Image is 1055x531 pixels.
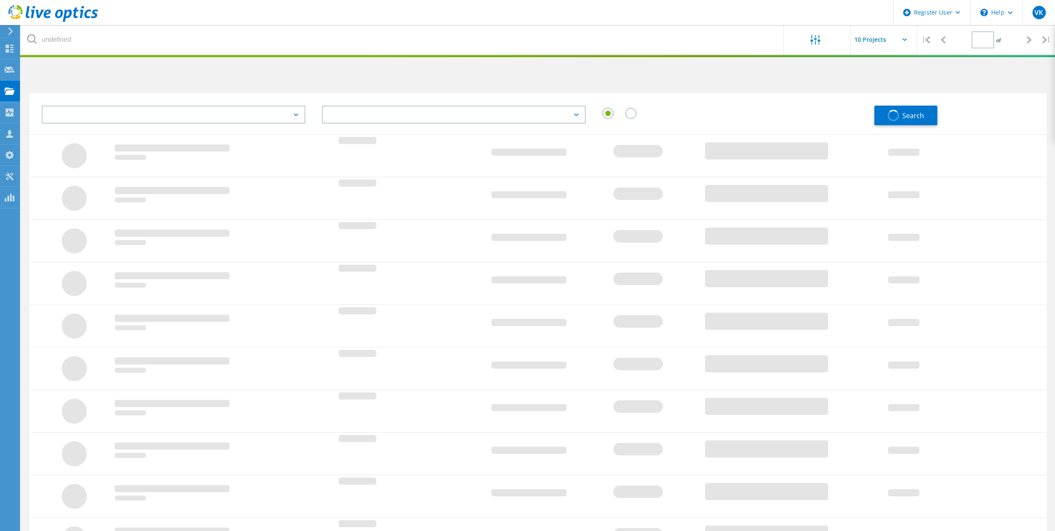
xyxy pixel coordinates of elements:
a: Live Optics Dashboard [8,18,98,23]
div: | [917,25,934,55]
span: VK [1035,9,1043,16]
button: Search [874,106,937,125]
div: | [1038,25,1055,55]
svg: \n [980,9,988,16]
span: of [996,37,1001,44]
span: Search [902,111,924,120]
input: undefined [21,25,784,54]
